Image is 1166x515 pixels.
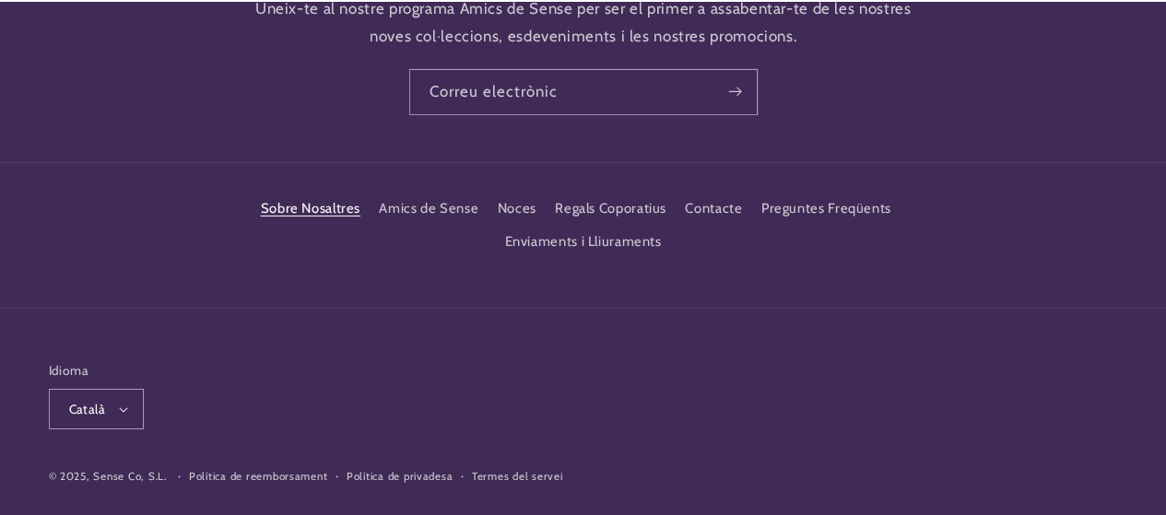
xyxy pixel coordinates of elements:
a: Preguntes Freqüents [761,193,891,226]
a: Regals Coporatius [555,193,666,226]
a: Enviaments i Lliuraments [504,226,661,259]
a: Termes del servei [472,468,563,486]
a: Contacte [685,193,742,226]
a: Política de reemborsament [189,468,327,486]
a: Sobre Nosaltres [261,197,360,226]
a: Amics de Sense [379,193,478,226]
span: Català [69,400,106,418]
a: Política de privadesa [347,468,453,486]
a: Noces [498,193,536,226]
button: Subscriure's [713,69,756,114]
small: © 2025, Sense Co, S.L. [49,470,167,483]
button: Català [49,389,145,429]
h2: Idioma [49,361,145,380]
